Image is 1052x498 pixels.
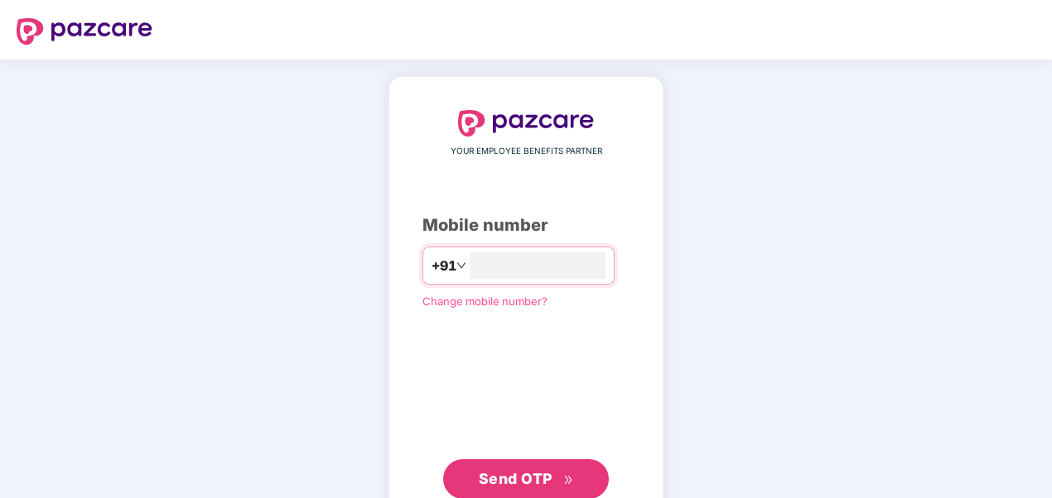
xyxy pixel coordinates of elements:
img: logo [17,18,152,45]
span: Send OTP [479,470,553,487]
span: down [456,261,466,271]
span: YOUR EMPLOYEE BENEFITS PARTNER [451,145,602,158]
a: Change mobile number? [422,294,548,308]
span: +91 [432,256,456,276]
span: double-right [563,475,574,486]
img: logo [458,110,594,136]
div: Mobile number [422,213,630,238]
